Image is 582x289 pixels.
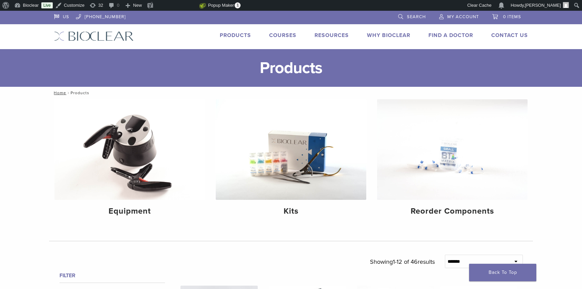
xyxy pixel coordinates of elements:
h4: Reorder Components [382,205,522,217]
img: Reorder Components [377,99,528,200]
a: Find A Doctor [428,32,473,39]
a: Live [41,2,53,8]
p: Showing results [370,255,435,269]
a: My Account [439,11,479,21]
a: [PHONE_NUMBER] [76,11,126,21]
a: Resources [315,32,349,39]
span: Search [407,14,426,20]
a: Search [398,11,426,21]
span: / [66,91,71,95]
nav: Products [49,87,533,99]
a: Equipment [54,99,205,222]
span: 1-12 of 46 [393,258,418,265]
a: Courses [269,32,296,39]
span: [PERSON_NAME] [525,3,561,8]
a: Back To Top [469,264,536,281]
a: Products [220,32,251,39]
a: US [54,11,69,21]
img: Kits [216,99,366,200]
span: 1 [235,2,241,8]
img: Bioclear [54,31,134,41]
a: Contact Us [491,32,528,39]
span: My Account [447,14,479,20]
span: 0 items [503,14,521,20]
a: Home [52,91,66,95]
h4: Kits [221,205,361,217]
h4: Filter [59,272,165,280]
a: Why Bioclear [367,32,410,39]
a: Kits [216,99,366,222]
h4: Equipment [60,205,200,217]
img: Views over 48 hours. Click for more Jetpack Stats. [162,2,199,10]
a: 0 items [492,11,521,21]
a: Reorder Components [377,99,528,222]
img: Equipment [54,99,205,200]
